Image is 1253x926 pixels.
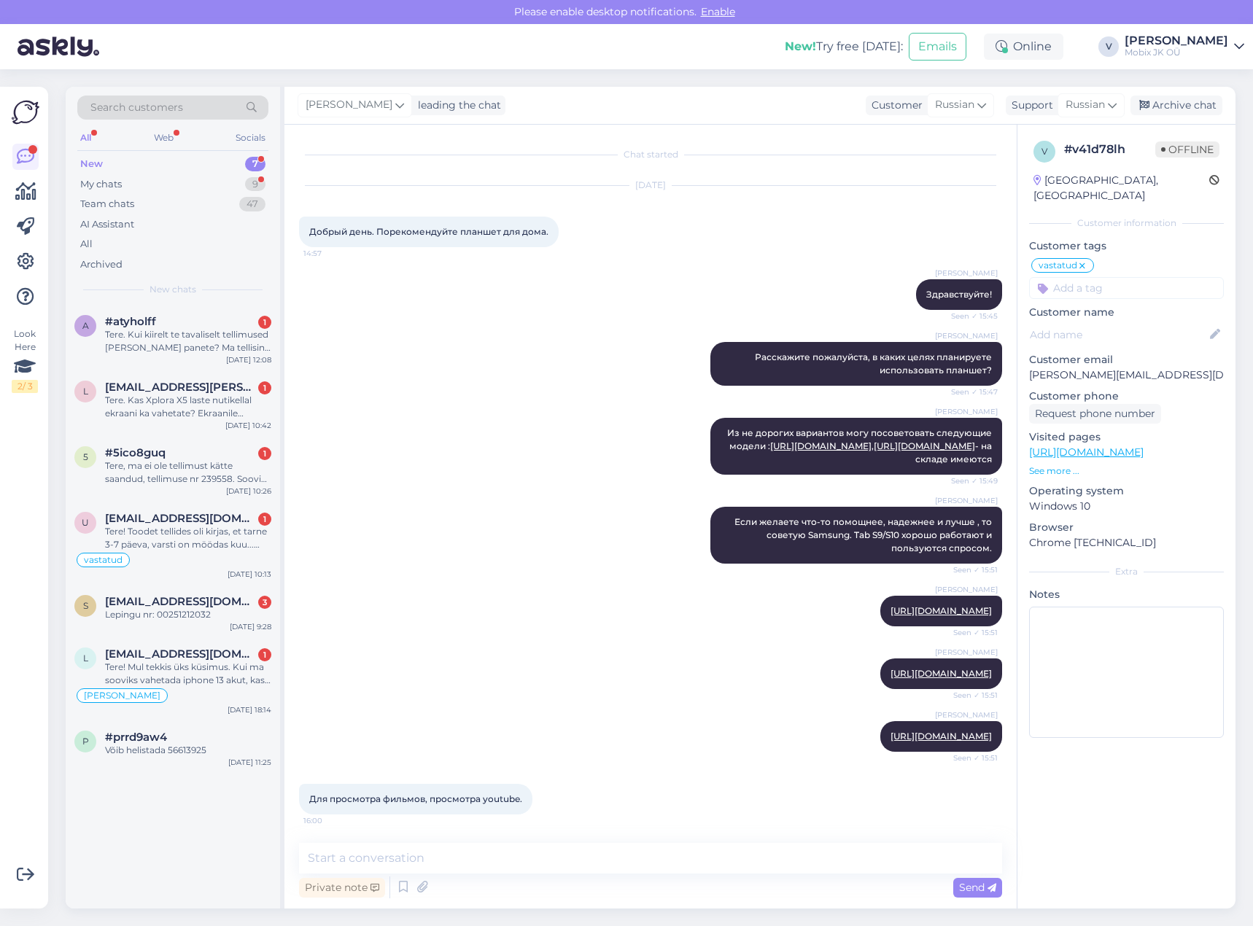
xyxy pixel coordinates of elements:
[245,177,265,192] div: 9
[12,98,39,126] img: Askly Logo
[1029,305,1224,320] p: Customer name
[1029,277,1224,299] input: Add a tag
[77,128,94,147] div: All
[935,97,974,113] span: Russian
[943,752,998,763] span: Seen ✓ 15:51
[935,709,998,720] span: [PERSON_NAME]
[105,459,271,486] div: Tere, ma ei ole tellimust kätte saandud, tellimuse nr 239558. Sooviks teada mis seis sellega on j...
[935,406,998,417] span: [PERSON_NAME]
[935,268,998,279] span: [PERSON_NAME]
[82,517,89,528] span: u
[1006,98,1053,113] div: Support
[303,248,358,259] span: 14:57
[80,177,122,192] div: My chats
[105,608,271,621] div: Lepingu nr: 00251212032
[105,394,271,420] div: Tere. Kas Xplora X5 laste nutikellal ekraani ka vahetate? Ekraanile [PERSON_NAME], [PERSON_NAME] ...
[943,475,998,486] span: Seen ✓ 15:49
[1029,367,1224,383] p: [PERSON_NAME][EMAIL_ADDRESS][DOMAIN_NAME]
[80,157,103,171] div: New
[299,179,1002,192] div: [DATE]
[935,647,998,658] span: [PERSON_NAME]
[90,100,183,115] span: Search customers
[228,569,271,580] div: [DATE] 10:13
[105,731,167,744] span: #prrd9aw4
[1029,404,1161,424] div: Request phone number
[82,320,89,331] span: a
[909,33,966,61] button: Emails
[151,128,176,147] div: Web
[258,316,271,329] div: 1
[83,600,88,611] span: s
[12,327,38,393] div: Look Here
[105,661,271,687] div: Tere! Mul tekkis üks küsimus. Kui ma sooviks vahetada iphone 13 akut, kas siis [PERSON_NAME] vahe...
[1125,35,1244,58] a: [PERSON_NAME]Mobix JK OÜ
[1041,146,1047,157] span: v
[1064,141,1155,158] div: # v41d78lh
[1066,97,1105,113] span: Russian
[1155,141,1219,157] span: Offline
[306,97,392,113] span: [PERSON_NAME]
[935,584,998,595] span: [PERSON_NAME]
[233,128,268,147] div: Socials
[1029,217,1224,230] div: Customer information
[105,744,271,757] div: Võib helistada 56613925
[258,381,271,394] div: 1
[258,513,271,526] div: 1
[1029,446,1144,459] a: [URL][DOMAIN_NAME]
[105,647,257,661] span: lanevskijana@gmail.com
[239,197,265,211] div: 47
[105,512,257,525] span: uku.ojasalu@gmail.com
[935,495,998,506] span: [PERSON_NAME]
[228,704,271,715] div: [DATE] 18:14
[105,595,257,608] span: svetlanapaiste@gmail.com
[891,731,992,742] a: [URL][DOMAIN_NAME]
[83,653,88,664] span: l
[874,440,975,451] a: [URL][DOMAIN_NAME]
[12,380,38,393] div: 2 / 3
[697,5,740,18] span: Enable
[228,757,271,768] div: [DATE] 11:25
[926,289,992,300] span: Здравствуйте!
[1030,327,1207,343] input: Add name
[82,736,89,747] span: p
[727,427,994,464] span: Из не дорогих вариантов могу посоветовать следующие модели : , - на складе имеются
[1029,483,1224,499] p: Operating system
[150,283,196,296] span: New chats
[770,440,872,451] a: [URL][DOMAIN_NAME]
[226,486,271,497] div: [DATE] 10:26
[1130,96,1222,115] div: Archive chat
[105,446,166,459] span: #5ico8guq
[299,878,385,898] div: Private note
[1029,464,1224,478] p: See more ...
[755,351,994,376] span: Расскажите пожалуйста, в каких целях планируете использовать планшет?
[1029,238,1224,254] p: Customer tags
[1029,535,1224,550] p: Chrome [TECHNICAL_ID]
[80,197,134,211] div: Team chats
[226,354,271,365] div: [DATE] 12:08
[891,605,992,616] a: [URL][DOMAIN_NAME]
[80,257,123,272] div: Archived
[225,420,271,431] div: [DATE] 10:42
[309,226,548,237] span: Добрый день. Порекомендуйте планшет для дома.
[1029,587,1224,602] p: Notes
[935,330,998,341] span: [PERSON_NAME]
[84,556,123,564] span: vastatud
[1033,173,1209,203] div: [GEOGRAPHIC_DATA], [GEOGRAPHIC_DATA]
[1029,499,1224,514] p: Windows 10
[412,98,501,113] div: leading the chat
[230,621,271,632] div: [DATE] 9:28
[734,516,994,553] span: Если желаете что-то помощнее, надежнее и лучше , то советую Samsung. Tab S9/S10 хорошо работают и...
[80,217,134,232] div: AI Assistant
[866,98,923,113] div: Customer
[1029,565,1224,578] div: Extra
[83,451,88,462] span: 5
[1125,35,1228,47] div: [PERSON_NAME]
[84,691,160,700] span: [PERSON_NAME]
[303,815,358,826] span: 16:00
[1029,520,1224,535] p: Browser
[891,668,992,679] a: [URL][DOMAIN_NAME]
[1039,261,1077,270] span: vastatud
[105,315,156,328] span: #atyholff
[785,38,903,55] div: Try free [DATE]:
[105,525,271,551] div: Tere! Toodet tellides oli kirjas, et tarne 3-7 päeva, varsti on möödas kuu... Kas on uudiseid, ka...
